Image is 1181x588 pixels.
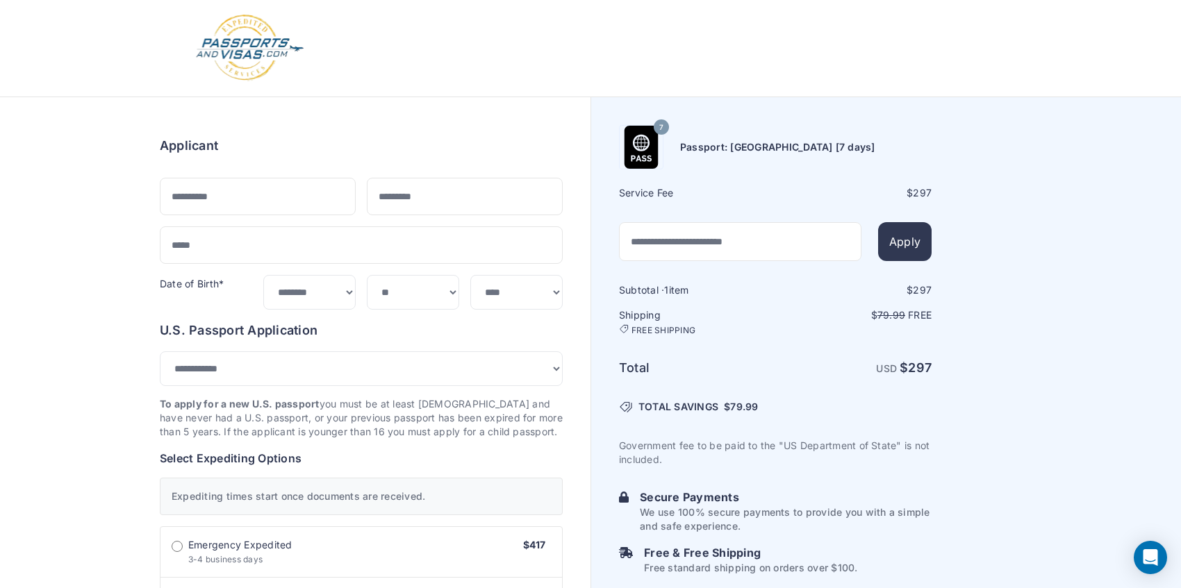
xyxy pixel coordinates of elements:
[195,14,305,83] img: Logo
[777,308,932,322] p: $
[638,400,718,414] span: TOTAL SAVINGS
[640,505,932,533] p: We use 100% secure payments to provide you with a simple and safe experience.
[680,140,875,154] h6: Passport: [GEOGRAPHIC_DATA] [7 days]
[160,450,563,467] h6: Select Expediting Options
[664,284,668,296] span: 1
[631,325,695,336] span: FREE SHIPPING
[619,186,774,200] h6: Service Fee
[160,321,563,340] h6: U.S. Passport Application
[900,360,932,375] strong: $
[913,187,932,199] span: 297
[523,539,545,551] span: $417
[908,360,932,375] span: 297
[913,284,932,296] span: 297
[908,309,932,321] span: Free
[160,478,563,515] div: Expediting times start once documents are received.
[640,489,932,505] h6: Secure Payments
[730,401,758,412] span: 79.99
[619,283,774,297] h6: Subtotal · item
[644,561,857,575] p: Free standard shipping on orders over $100.
[877,309,905,321] span: 79.99
[620,126,663,169] img: Product Name
[1134,541,1167,574] div: Open Intercom Messenger
[160,278,224,289] label: Date of Birth*
[619,358,774,378] h6: Total
[160,136,218,156] h6: Applicant
[160,397,563,439] p: you must be at least [DEMOGRAPHIC_DATA] and have never had a U.S. passport, or your previous pass...
[659,119,663,137] span: 7
[878,222,932,261] button: Apply
[188,538,292,552] span: Emergency Expedited
[619,439,932,467] p: Government fee to be paid to the "US Department of State" is not included.
[160,398,320,410] strong: To apply for a new U.S. passport
[876,362,897,374] span: USD
[188,554,263,564] span: 3-4 business days
[619,308,774,336] h6: Shipping
[724,400,758,414] span: $
[777,186,932,200] div: $
[777,283,932,297] div: $
[644,544,857,561] h6: Free & Free Shipping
